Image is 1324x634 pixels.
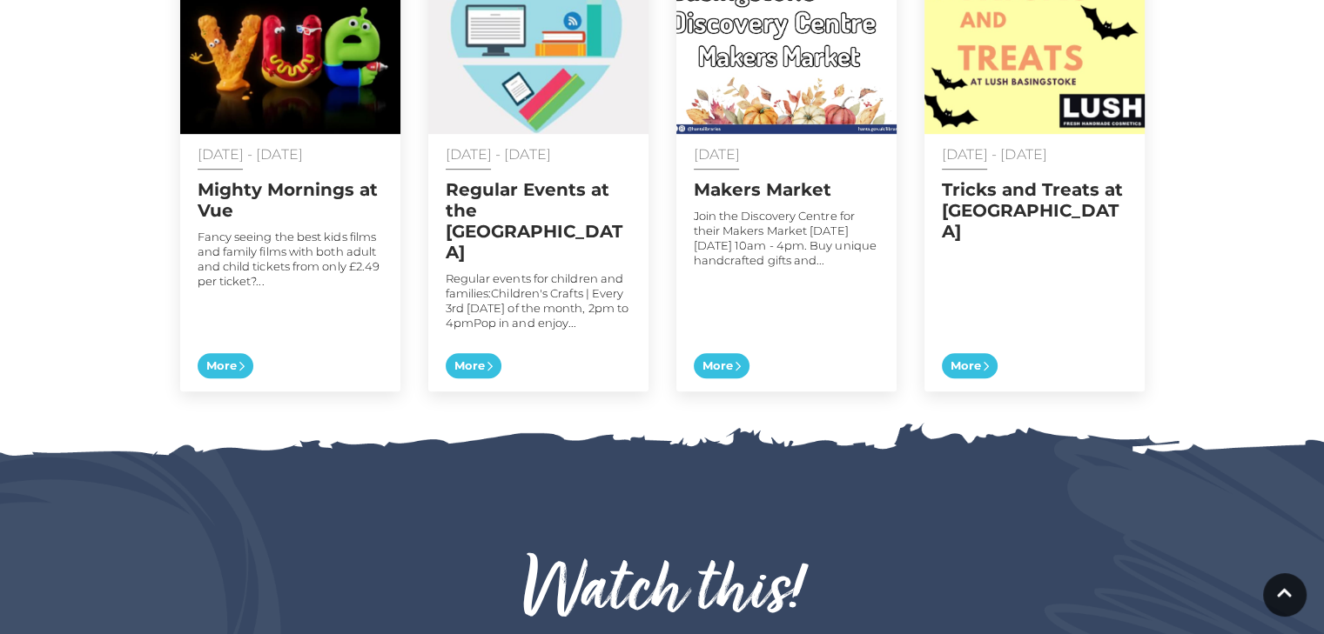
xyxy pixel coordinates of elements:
[198,230,383,289] p: Fancy seeing the best kids films and family films with both adult and child tickets from only £2....
[446,271,631,330] p: Regular events for children and families:Children's Crafts | Every 3rd [DATE] of the month, 2pm t...
[446,179,631,263] h2: Regular Events at the [GEOGRAPHIC_DATA]
[694,147,879,162] p: [DATE]
[942,179,1127,242] h2: Tricks and Treats at [GEOGRAPHIC_DATA]
[446,353,501,379] span: More
[694,353,749,379] span: More
[198,353,253,379] span: More
[694,209,879,268] p: Join the Discovery Centre for their Makers Market [DATE][DATE] 10am - 4pm. Buy unique handcrafted...
[694,179,879,200] h2: Makers Market
[446,147,631,162] p: [DATE] - [DATE]
[198,179,383,221] h2: Mighty Mornings at Vue
[942,147,1127,162] p: [DATE] - [DATE]
[198,147,383,162] p: [DATE] - [DATE]
[942,353,998,379] span: More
